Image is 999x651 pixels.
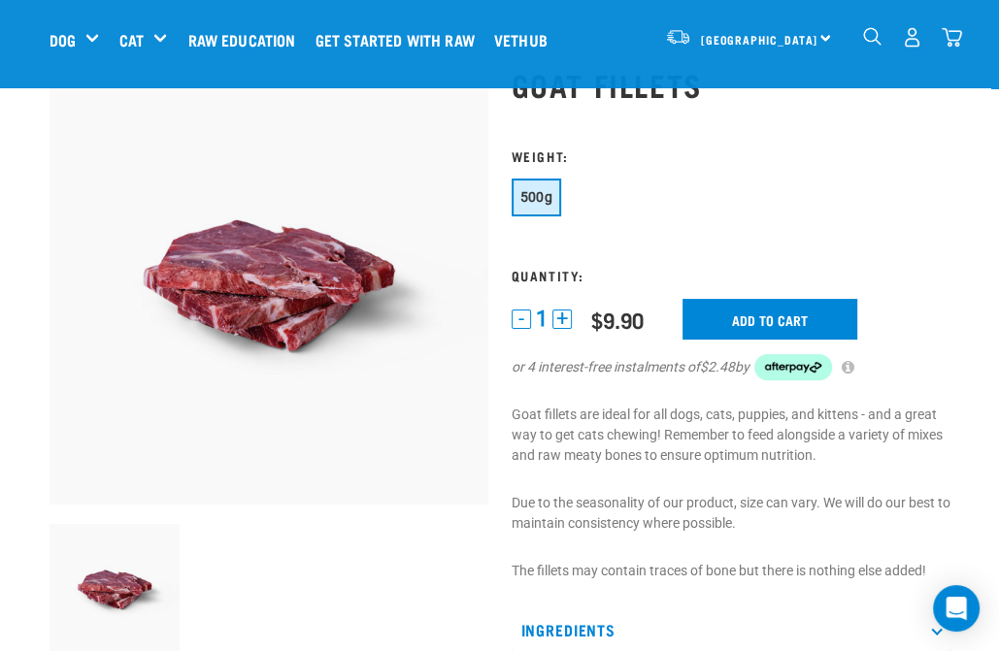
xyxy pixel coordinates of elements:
img: Afterpay [754,354,832,381]
span: [GEOGRAPHIC_DATA] [701,36,818,43]
span: 1 [536,309,548,329]
button: + [552,309,572,329]
img: home-icon-1@2x.png [863,27,882,46]
a: Raw Education [183,1,310,79]
div: $9.90 [591,308,644,332]
p: Goat fillets are ideal for all dogs, cats, puppies, and kittens - and a great way to get cats che... [512,405,950,466]
img: Raw Essentials Goat Fillets [50,66,488,505]
img: user.png [902,27,922,48]
a: Vethub [489,1,562,79]
div: Open Intercom Messenger [933,585,980,632]
img: van-moving.png [665,28,691,46]
p: Due to the seasonality of our product, size can vary. We will do our best to maintain consistency... [512,493,950,534]
span: $2.48 [700,357,735,377]
h3: Quantity: [512,268,950,282]
a: Dog [50,28,76,51]
img: home-icon@2x.png [942,27,962,48]
button: - [512,309,531,329]
span: 500g [520,189,553,205]
a: Cat [119,28,144,51]
p: The fillets may contain traces of bone but there is nothing else added! [512,561,950,581]
h3: Weight: [512,148,950,163]
a: Get started with Raw [311,1,489,79]
input: Add to cart [683,299,857,340]
div: or 4 interest-free instalments of by [512,354,950,381]
button: 500g [512,179,562,216]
